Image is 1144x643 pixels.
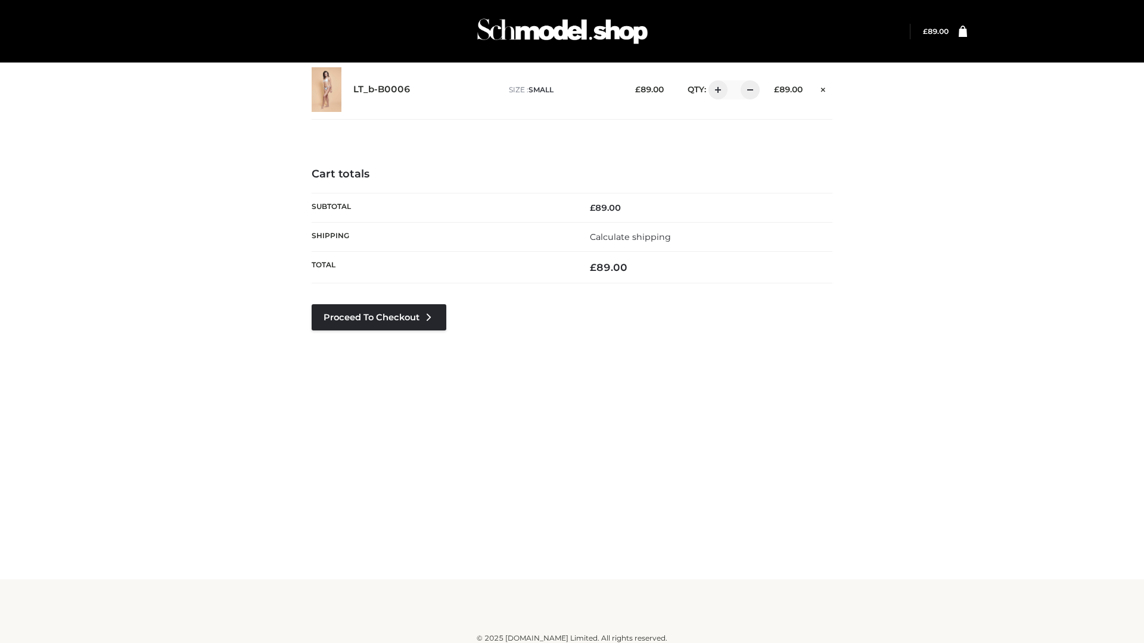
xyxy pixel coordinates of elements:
a: Remove this item [815,80,832,96]
a: Proceed to Checkout [312,304,446,330]
bdi: 89.00 [635,85,664,94]
span: SMALL [529,85,554,94]
th: Subtotal [312,193,572,222]
img: Schmodel Admin 964 [473,8,652,55]
th: Total [312,252,572,283]
a: Calculate shipping [590,232,671,242]
span: £ [590,202,595,213]
span: £ [923,27,928,36]
bdi: 89.00 [774,85,803,94]
span: £ [635,85,641,94]
bdi: 89.00 [590,261,627,273]
bdi: 89.00 [923,27,949,36]
span: £ [774,85,779,94]
th: Shipping [312,222,572,251]
span: £ [590,261,596,273]
div: QTY: [676,80,756,99]
a: LT_b-B0006 [353,84,411,95]
bdi: 89.00 [590,202,621,213]
h4: Cart totals [312,168,832,181]
p: size : [509,85,617,95]
a: £89.00 [923,27,949,36]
